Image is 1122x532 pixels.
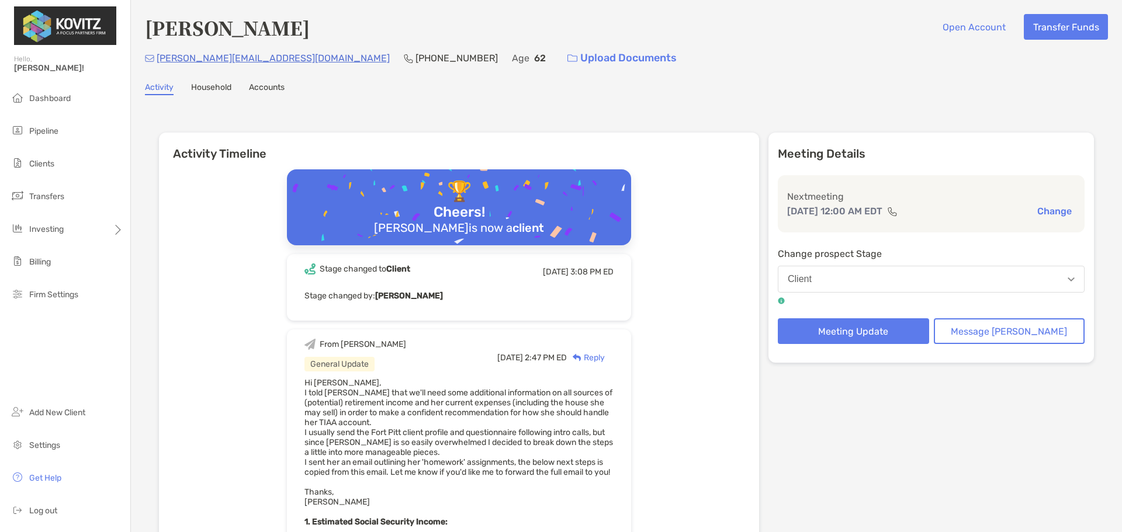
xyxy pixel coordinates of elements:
[512,221,544,235] b: client
[778,266,1085,293] button: Client
[11,123,25,137] img: pipeline icon
[567,352,605,364] div: Reply
[157,51,390,65] p: [PERSON_NAME][EMAIL_ADDRESS][DOMAIN_NAME]
[442,180,476,204] div: 🏆
[778,147,1085,161] p: Meeting Details
[14,63,123,73] span: [PERSON_NAME]!
[29,408,85,418] span: Add New Client
[11,287,25,301] img: firm-settings icon
[429,204,490,221] div: Cheers!
[11,437,25,451] img: settings icon
[29,290,78,300] span: Firm Settings
[1034,205,1075,217] button: Change
[497,353,523,363] span: [DATE]
[11,470,25,484] img: get-help icon
[29,159,54,169] span: Clients
[304,263,316,274] img: Event icon
[934,318,1085,344] button: Message [PERSON_NAME]
[778,318,929,344] button: Meeting Update
[11,91,25,105] img: dashboard icon
[525,353,567,363] span: 2:47 PM ED
[29,192,64,201] span: Transfers
[29,224,64,234] span: Investing
[304,339,316,350] img: Event icon
[11,254,25,268] img: billing icon
[778,297,785,304] img: tooltip
[29,506,57,516] span: Log out
[11,503,25,517] img: logout icon
[573,354,581,361] img: Reply icon
[415,51,498,65] p: [PHONE_NUMBER]
[287,169,631,270] img: Confetti
[159,133,759,161] h6: Activity Timeline
[145,14,310,41] h4: [PERSON_NAME]
[304,517,448,527] strong: 1. Estimated Social Security Income:
[29,440,60,450] span: Settings
[320,339,406,349] div: From [PERSON_NAME]
[375,291,443,301] b: [PERSON_NAME]
[933,14,1014,40] button: Open Account
[560,46,684,71] a: Upload Documents
[386,264,410,274] b: Client
[787,189,1075,204] p: Next meeting
[11,156,25,170] img: clients icon
[11,189,25,203] img: transfers icon
[570,267,614,277] span: 3:08 PM ED
[145,82,174,95] a: Activity
[887,207,898,216] img: communication type
[191,82,231,95] a: Household
[29,473,61,483] span: Get Help
[787,204,882,218] p: [DATE] 12:00 AM EDT
[249,82,285,95] a: Accounts
[543,267,569,277] span: [DATE]
[567,54,577,62] img: button icon
[11,405,25,419] img: add_new_client icon
[1024,14,1108,40] button: Transfer Funds
[369,221,549,235] div: [PERSON_NAME] is now a
[11,221,25,235] img: investing icon
[145,55,154,62] img: Email Icon
[29,257,51,267] span: Billing
[534,51,546,65] p: 62
[29,126,58,136] span: Pipeline
[304,288,614,303] p: Stage changed by:
[404,54,413,63] img: Phone Icon
[14,5,116,47] img: Zoe Logo
[788,274,812,284] div: Client
[320,264,410,274] div: Stage changed to
[512,51,529,65] p: Age
[304,357,375,371] div: General Update
[778,246,1085,261] p: Change prospect Stage
[1068,277,1075,281] img: Open dropdown arrow
[29,93,71,103] span: Dashboard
